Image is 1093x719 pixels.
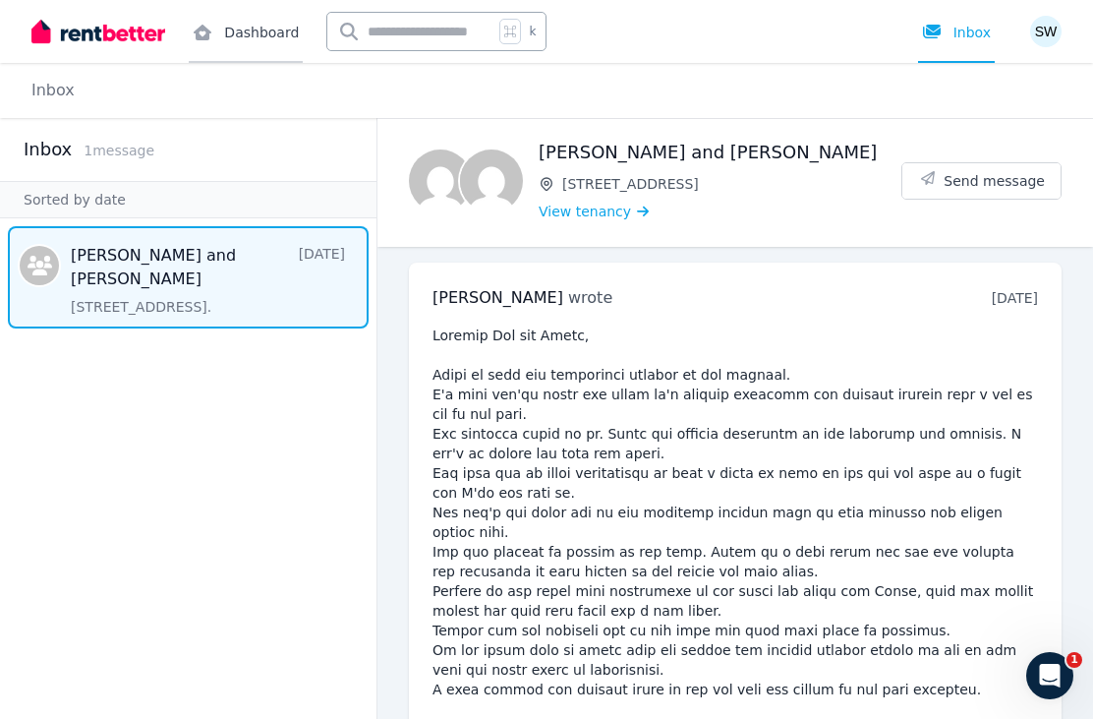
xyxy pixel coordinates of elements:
[31,81,75,99] a: Inbox
[432,288,563,307] span: [PERSON_NAME]
[539,139,901,166] h1: [PERSON_NAME] and [PERSON_NAME]
[992,290,1038,306] time: [DATE]
[902,163,1061,199] button: Send message
[562,174,901,194] span: [STREET_ADDRESS]
[568,288,612,307] span: wrote
[409,150,472,212] img: Joanna Sykes
[31,17,165,46] img: RentBetter
[460,150,523,212] img: Simon Beckley
[529,24,536,39] span: k
[1026,652,1073,699] iframe: Intercom live chat
[922,23,991,42] div: Inbox
[539,202,631,221] span: View tenancy
[84,143,154,158] span: 1 message
[71,244,345,317] a: [PERSON_NAME] and [PERSON_NAME][DATE][STREET_ADDRESS].
[944,171,1045,191] span: Send message
[539,202,649,221] a: View tenancy
[1030,16,1062,47] img: Suzanne Williams
[24,136,72,163] h2: Inbox
[1066,652,1082,668] span: 1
